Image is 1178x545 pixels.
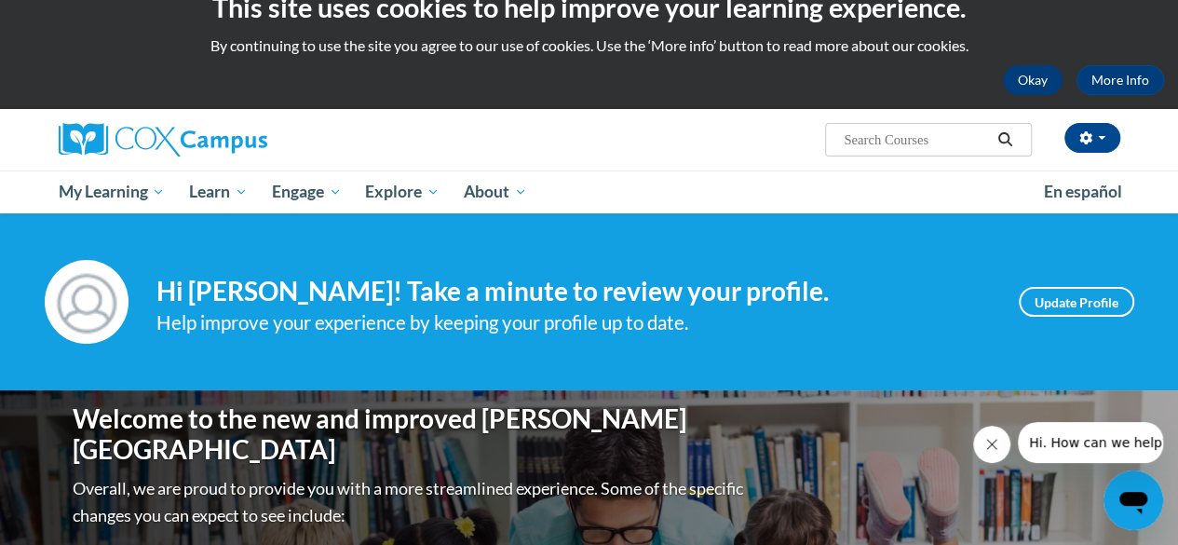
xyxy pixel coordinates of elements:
img: Cox Campus [59,123,267,157]
span: About [464,181,527,203]
button: Search [991,129,1019,151]
span: Engage [272,181,342,203]
a: Engage [260,170,354,213]
iframe: Button to launch messaging window [1104,470,1163,530]
a: Cox Campus [59,123,394,157]
a: About [452,170,539,213]
a: Learn [177,170,260,213]
span: My Learning [58,181,165,203]
p: By continuing to use the site you agree to our use of cookies. Use the ‘More info’ button to read... [14,35,1164,56]
h1: Welcome to the new and improved [PERSON_NAME][GEOGRAPHIC_DATA] [73,403,748,466]
a: Explore [353,170,452,213]
a: En español [1032,172,1134,211]
span: Learn [189,181,248,203]
iframe: Message from company [1018,422,1163,463]
a: More Info [1076,65,1164,95]
a: Update Profile [1019,287,1134,317]
input: Search Courses [842,129,991,151]
img: Profile Image [45,260,129,344]
span: Hi. How can we help? [11,13,151,28]
div: Help improve your experience by keeping your profile up to date. [156,307,991,338]
h4: Hi [PERSON_NAME]! Take a minute to review your profile. [156,276,991,307]
span: En español [1044,182,1122,201]
iframe: Close message [973,426,1010,463]
span: Explore [365,181,440,203]
div: Main menu [45,170,1134,213]
p: Overall, we are proud to provide you with a more streamlined experience. Some of the specific cha... [73,475,748,529]
button: Account Settings [1064,123,1120,153]
button: Okay [1003,65,1063,95]
a: My Learning [47,170,178,213]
